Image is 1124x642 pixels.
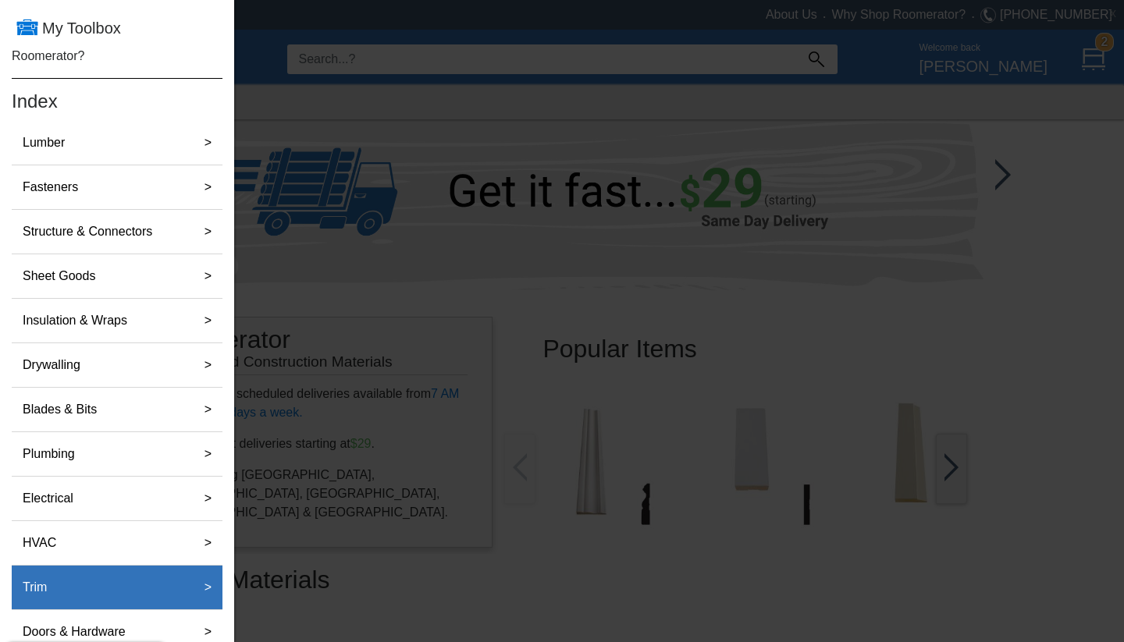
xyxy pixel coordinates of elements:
button: Insulation & Wraps> [12,299,222,343]
button: Sheet Goods> [12,254,222,299]
button: Fasteners> [12,165,222,210]
button: Lumber> [12,121,222,165]
label: > [198,527,218,559]
label: > [198,172,218,203]
label: > [198,483,218,514]
label: HVAC [16,527,62,559]
label: Blades & Bits [16,394,103,425]
a: Roomerator? [12,49,84,62]
button: Drywalling> [12,343,222,388]
button: Blades & Bits> [12,388,222,432]
label: Structure & Connectors [16,216,158,247]
label: Fasteners [16,172,84,203]
label: Drywalling [16,349,87,381]
label: > [198,261,218,292]
label: Electrical [16,483,80,514]
label: > [198,438,218,470]
label: > [198,572,218,603]
button: Structure & Connectors> [12,210,222,254]
button: Electrical> [12,477,222,521]
label: Lumber [16,127,71,158]
button: Plumbing> [12,432,222,477]
label: > [198,349,218,381]
h4: Index [12,78,222,115]
button: Trim> [12,566,222,610]
label: Trim [16,572,53,603]
label: > [198,127,218,158]
label: > [198,394,218,425]
label: Sheet Goods [16,261,101,292]
label: > [198,216,218,247]
button: HVAC> [12,521,222,566]
label: Plumbing [16,438,81,470]
a: My Toolbox [12,20,121,37]
label: > [198,305,218,336]
label: Insulation & Wraps [16,305,133,336]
